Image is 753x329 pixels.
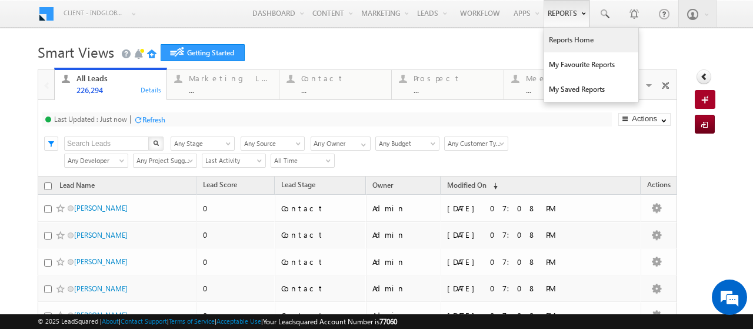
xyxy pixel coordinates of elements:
span: Your Leadsquared Account Number is [263,317,397,326]
div: Admin [372,283,435,294]
div: Contact [281,203,361,214]
div: 226,294 [76,85,160,94]
input: Type to Search [311,137,371,151]
button: Actions [618,113,671,126]
a: Modified On (sorted descending) [441,178,504,194]
a: Getting Started [161,44,245,61]
div: [DATE] 07:08 PM [447,310,609,321]
div: Admin [372,257,435,267]
a: Terms of Service [169,317,215,325]
div: Developer Filter [64,153,127,168]
a: Meeting... [504,70,617,99]
a: [PERSON_NAME] [74,204,128,212]
input: Search Leads [64,137,149,151]
div: Admin [372,203,435,214]
div: Lead Stage Filter [171,136,235,151]
span: Actions [641,178,677,194]
span: Lead Stage [281,180,315,189]
span: Any Stage [171,138,231,149]
div: [DATE] 07:08 PM [447,257,609,267]
div: Lead Source Filter [241,136,305,151]
div: Marketing Leads [189,74,272,83]
a: Reports Home [544,28,638,52]
a: Contact Support [121,317,167,325]
span: (sorted descending) [488,181,498,191]
span: Owner [372,181,393,190]
div: Details [140,84,162,95]
img: Search [153,140,159,146]
div: All Leads [76,74,160,83]
a: [PERSON_NAME] [74,284,128,293]
a: Contact... [279,70,392,99]
div: 0 [203,203,270,214]
a: Any Stage [171,137,235,151]
a: Any Customer Type [444,137,508,151]
a: My Favourite Reports [544,52,638,77]
a: Show All Items [355,137,369,149]
span: Smart Views [38,42,114,61]
div: Budget Filter [375,136,438,151]
a: Any Project Suggested [133,154,197,168]
a: Any Developer [64,154,128,168]
span: All Time [271,155,331,166]
span: Lead Score [203,180,237,189]
a: All Leads226,294Details [54,68,167,101]
a: My Saved Reports [544,77,638,102]
div: Owner Filter [311,136,369,151]
span: Modified On [447,181,487,190]
div: Admin [372,310,435,321]
a: Prospect... [391,70,504,99]
a: Lead Score [197,178,243,194]
div: [DATE] 07:08 PM [447,283,609,294]
a: [PERSON_NAME] [74,257,128,266]
a: Last Activity [202,154,266,168]
span: Any Customer Type [445,138,504,149]
a: Any Budget [375,137,439,151]
div: 0 [203,283,270,294]
span: 77060 [379,317,397,326]
a: All Time [271,154,335,168]
div: ... [414,85,497,94]
div: Customer Type Filter [444,136,507,151]
span: Last Activity [202,155,262,166]
div: [DATE] 07:08 PM [447,203,609,214]
div: ... [301,85,385,94]
div: Contact [281,310,361,321]
span: Any Source [241,138,301,149]
div: Last Updated : Just now [54,115,127,124]
div: Project Suggested Filter [133,153,196,168]
span: Any Developer [65,155,124,166]
span: Any Project Suggested [134,155,193,166]
div: ... [189,85,272,94]
div: Contact [301,74,385,83]
a: Marketing Leads... [166,70,279,99]
a: Acceptable Use [216,317,261,325]
span: Any Budget [376,138,435,149]
div: Contact [281,283,361,294]
div: Contact [281,230,361,240]
div: Contact [281,257,361,267]
div: [DATE] 07:08 PM [447,230,609,240]
input: Check all records [44,182,52,190]
div: Admin [372,230,435,240]
div: Prospect [414,74,497,83]
a: Lead Name [54,179,101,194]
div: 0 [203,230,270,240]
div: Refresh [142,115,165,124]
span: © 2025 LeadSquared | | | | | [38,316,397,327]
div: Meeting [526,74,609,83]
div: 0 [203,257,270,267]
a: [PERSON_NAME] [74,231,128,240]
div: 0 [203,310,270,321]
div: ... [526,85,609,94]
span: Client - indglobal1 (77060) [64,7,125,19]
a: About [102,317,119,325]
a: [PERSON_NAME] [74,311,128,320]
a: Any Source [241,137,305,151]
a: Lead Stage [275,178,321,194]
